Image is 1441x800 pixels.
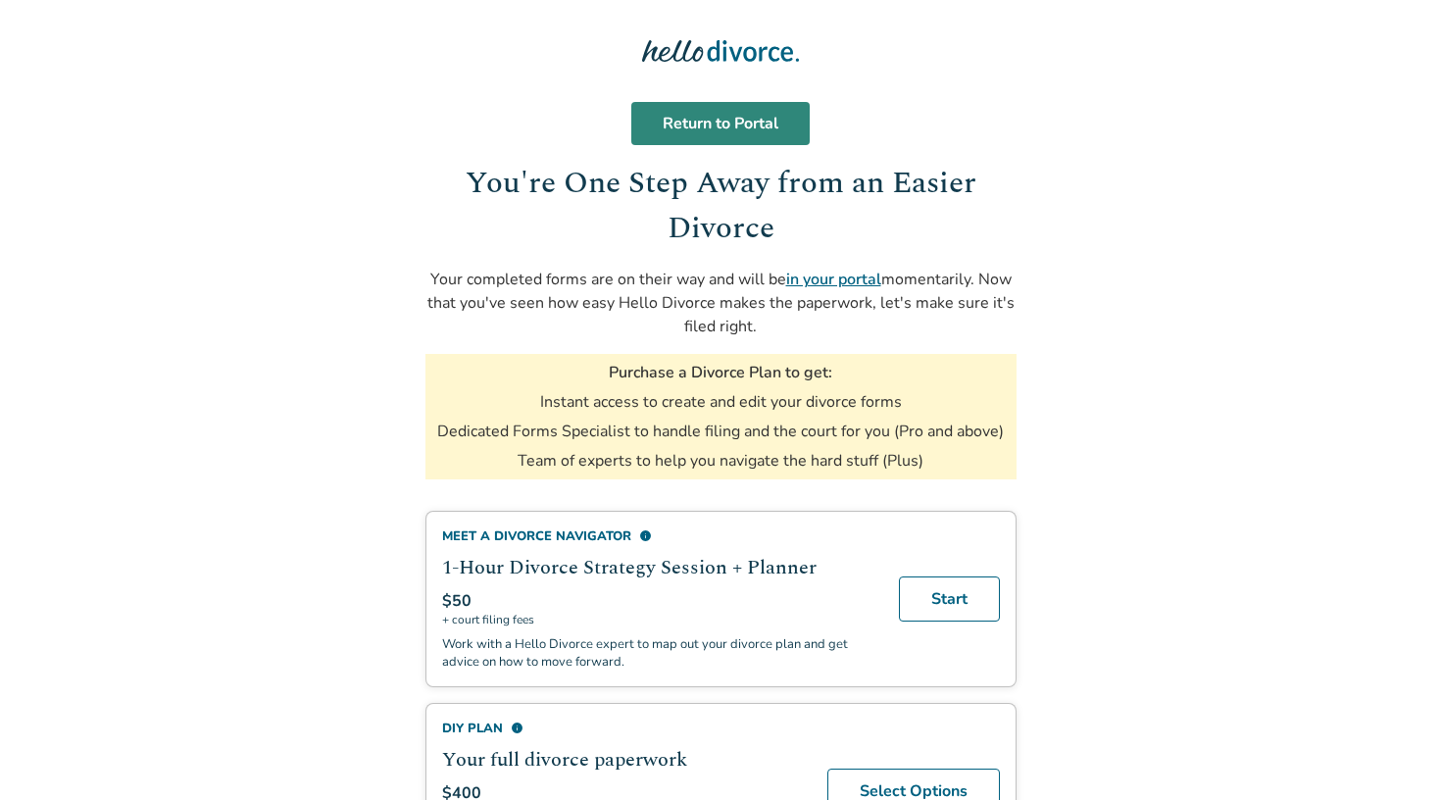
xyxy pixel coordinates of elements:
h1: You're One Step Away from an Easier Divorce [425,161,1017,252]
h2: 1-Hour Divorce Strategy Session + Planner [442,553,875,582]
span: info [639,529,652,542]
iframe: Chat Widget [1343,706,1441,800]
img: Hello Divorce Logo [642,31,799,71]
li: Instant access to create and edit your divorce forms [540,391,902,413]
a: Return to Portal [631,102,810,145]
li: Dedicated Forms Specialist to handle filing and the court for you (Pro and above) [437,421,1004,442]
span: + court filing fees [442,612,875,627]
p: Work with a Hello Divorce expert to map out your divorce plan and get advice on how to move forward. [442,635,875,671]
a: Start [899,576,1000,622]
h3: Purchase a Divorce Plan to get: [609,362,832,383]
a: in your portal [786,269,881,290]
span: info [511,722,523,734]
h2: Your full divorce paperwork [442,745,804,775]
p: Your completed forms are on their way and will be momentarily. Now that you've seen how easy Hell... [425,268,1017,338]
div: Meet a divorce navigator [442,527,875,545]
li: Team of experts to help you navigate the hard stuff (Plus) [518,450,923,472]
div: DIY Plan [442,720,804,737]
span: $50 [442,590,472,612]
